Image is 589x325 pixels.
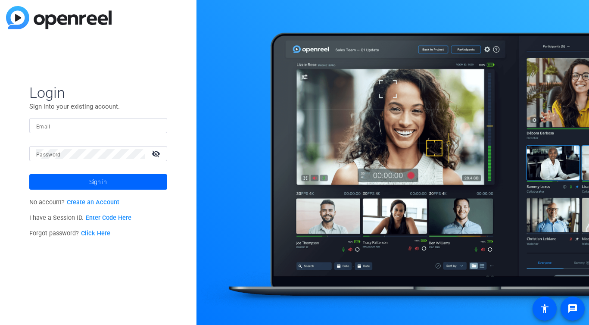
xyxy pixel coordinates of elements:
input: Enter Email Address [36,121,160,131]
img: blue-gradient.svg [6,6,112,29]
a: Create an Account [67,199,119,206]
span: No account? [29,199,119,206]
span: I have a Session ID. [29,214,131,222]
mat-icon: message [567,303,578,314]
span: Forgot password? [29,230,110,237]
a: Click Here [81,230,110,237]
span: Login [29,84,167,102]
mat-icon: visibility_off [146,147,167,160]
p: Sign into your existing account. [29,102,167,111]
mat-label: Password [36,152,61,158]
mat-label: Email [36,124,50,130]
span: Sign in [89,171,107,193]
a: Enter Code Here [86,214,131,222]
button: Sign in [29,174,167,190]
mat-icon: accessibility [539,303,550,314]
